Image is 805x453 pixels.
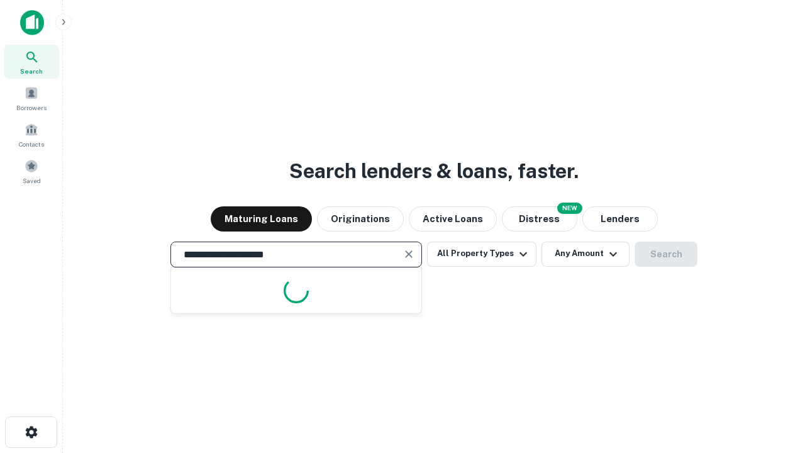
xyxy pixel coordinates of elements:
iframe: Chat Widget [742,352,805,413]
span: Contacts [19,139,44,149]
button: Active Loans [409,206,497,232]
a: Contacts [4,118,59,152]
span: Saved [23,176,41,186]
div: NEW [557,203,582,214]
button: Maturing Loans [211,206,312,232]
button: Lenders [582,206,658,232]
a: Saved [4,154,59,188]
a: Search [4,45,59,79]
h3: Search lenders & loans, faster. [289,156,579,186]
a: Borrowers [4,81,59,115]
img: capitalize-icon.png [20,10,44,35]
span: Search [20,66,43,76]
span: Borrowers [16,103,47,113]
button: Clear [400,245,418,263]
button: Originations [317,206,404,232]
button: All Property Types [427,242,536,267]
button: Any Amount [541,242,630,267]
button: Search distressed loans with lien and other non-mortgage details. [502,206,577,232]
